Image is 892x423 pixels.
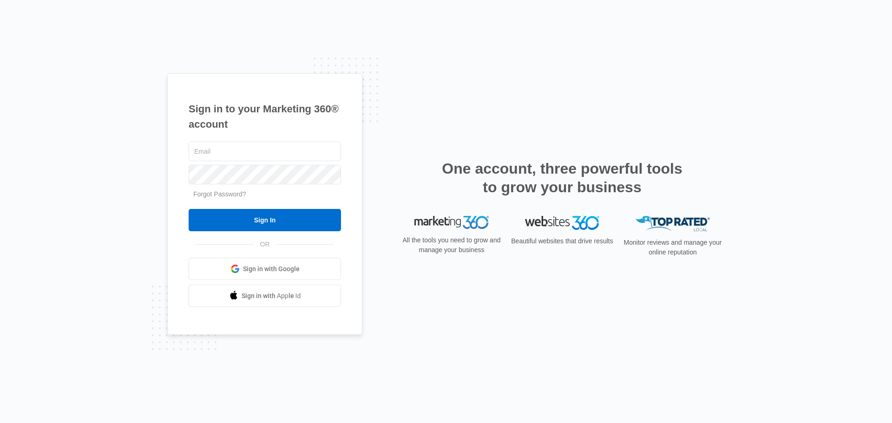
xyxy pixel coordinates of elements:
[254,240,276,249] span: OR
[525,216,599,229] img: Websites 360
[621,238,725,257] p: Monitor reviews and manage your online reputation
[189,285,341,307] a: Sign in with Apple Id
[439,159,685,196] h2: One account, three powerful tools to grow your business
[193,190,246,198] a: Forgot Password?
[510,236,614,246] p: Beautiful websites that drive results
[242,291,301,301] span: Sign in with Apple Id
[400,235,504,255] p: All the tools you need to grow and manage your business
[189,101,341,132] h1: Sign in to your Marketing 360® account
[189,209,341,231] input: Sign In
[243,264,300,274] span: Sign in with Google
[189,142,341,161] input: Email
[189,258,341,280] a: Sign in with Google
[636,216,710,231] img: Top Rated Local
[414,216,489,229] img: Marketing 360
